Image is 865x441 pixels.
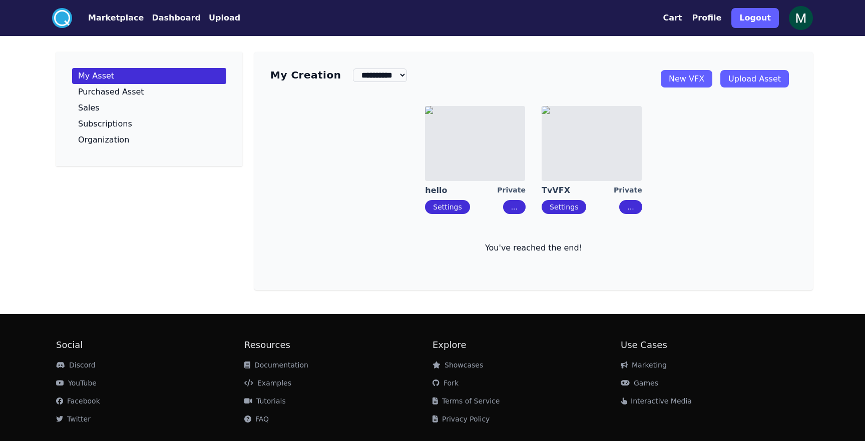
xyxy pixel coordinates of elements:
h3: My Creation [270,68,341,82]
a: Games [621,379,658,387]
p: My Asset [78,72,114,80]
a: Settings [433,203,462,211]
button: Profile [692,12,722,24]
a: Marketplace [72,12,144,24]
a: YouTube [56,379,97,387]
a: TvVFX [542,185,614,196]
a: FAQ [244,415,269,423]
button: Upload [209,12,240,24]
h2: Social [56,338,244,352]
a: Interactive Media [621,397,692,405]
a: Dashboard [144,12,201,24]
a: Upload [201,12,240,24]
img: imgAlt [542,106,642,181]
p: You've reached the end! [270,242,797,254]
a: hello [425,185,497,196]
a: Logout [731,4,779,32]
button: Dashboard [152,12,201,24]
p: Purchased Asset [78,88,144,96]
a: Facebook [56,397,100,405]
button: Cart [663,12,682,24]
img: imgAlt [425,106,525,181]
a: Sales [72,100,226,116]
button: Logout [731,8,779,28]
p: Organization [78,136,129,144]
div: Private [497,185,526,196]
a: Examples [244,379,291,387]
h2: Resources [244,338,432,352]
a: Marketing [621,361,667,369]
a: Terms of Service [432,397,500,405]
a: Organization [72,132,226,148]
a: Showcases [432,361,483,369]
p: Sales [78,104,100,112]
a: Settings [550,203,578,211]
p: Subscriptions [78,120,132,128]
button: ... [619,200,642,214]
button: Marketplace [88,12,144,24]
a: Tutorials [244,397,286,405]
h2: Use Cases [621,338,809,352]
a: Subscriptions [72,116,226,132]
button: ... [503,200,526,214]
a: Purchased Asset [72,84,226,100]
a: Fork [432,379,459,387]
a: Upload Asset [720,70,789,87]
h2: Explore [432,338,621,352]
a: Privacy Policy [432,415,490,423]
a: Twitter [56,415,91,423]
a: Discord [56,361,96,369]
img: profile [789,6,813,30]
a: My Asset [72,68,226,84]
a: Documentation [244,361,308,369]
button: Settings [425,200,470,214]
a: New VFX [661,70,712,87]
div: Private [614,185,642,196]
button: Settings [542,200,586,214]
